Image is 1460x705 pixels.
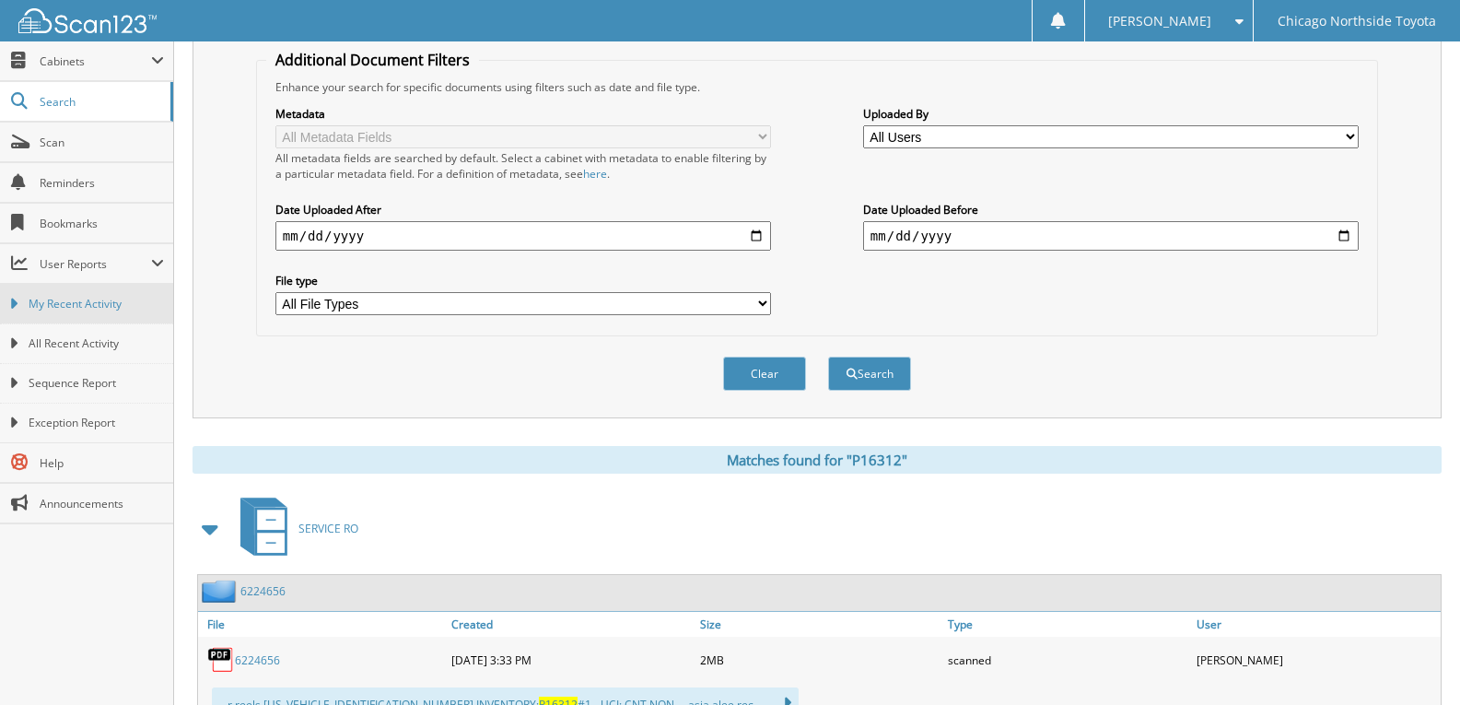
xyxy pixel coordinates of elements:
a: here [583,166,607,182]
label: Uploaded By [863,106,1359,122]
a: File [198,612,447,637]
span: Announcements [40,496,164,511]
img: PDF.png [207,646,235,674]
a: SERVICE RO [229,492,358,565]
iframe: Chat Widget [1368,617,1460,705]
a: Type [943,612,1192,637]
span: SERVICE RO [298,521,358,536]
a: User [1192,612,1441,637]
span: [PERSON_NAME] [1108,16,1211,27]
legend: Additional Document Filters [266,50,479,70]
span: Scan [40,135,164,150]
a: Size [695,612,944,637]
img: folder2.png [202,580,240,603]
label: File type [275,273,771,288]
input: end [863,221,1359,251]
label: Date Uploaded Before [863,202,1359,217]
button: Search [828,357,911,391]
span: Search [40,94,161,110]
div: All metadata fields are searched by default. Select a cabinet with metadata to enable filtering b... [275,150,771,182]
div: scanned [943,641,1192,678]
span: Cabinets [40,53,151,69]
span: Bookmarks [40,216,164,231]
span: All Recent Activity [29,335,164,352]
div: Enhance your search for specific documents using filters such as date and file type. [266,79,1368,95]
span: User Reports [40,256,151,272]
span: Reminders [40,175,164,191]
input: start [275,221,771,251]
label: Date Uploaded After [275,202,771,217]
span: My Recent Activity [29,296,164,312]
img: scan123-logo-white.svg [18,8,157,33]
div: [PERSON_NAME] [1192,641,1441,678]
a: Created [447,612,695,637]
span: Sequence Report [29,375,164,392]
div: Matches found for "P16312" [193,446,1442,474]
a: 6224656 [235,652,280,668]
label: Metadata [275,106,771,122]
button: Clear [723,357,806,391]
span: Exception Report [29,415,164,431]
div: 2MB [695,641,944,678]
a: 6224656 [240,583,286,599]
div: [DATE] 3:33 PM [447,641,695,678]
span: Help [40,455,164,471]
span: Chicago Northside Toyota [1278,16,1436,27]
